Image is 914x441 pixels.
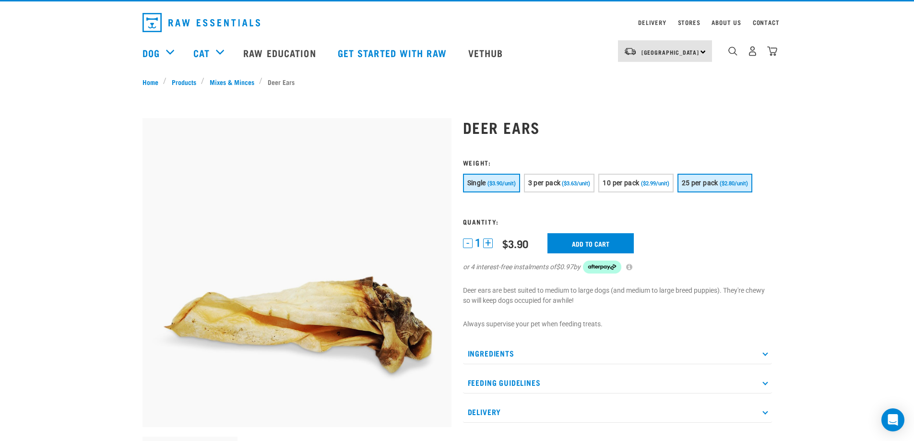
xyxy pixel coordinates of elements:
div: or 4 interest-free instalments of by [463,261,772,274]
a: Products [166,77,201,87]
a: Stores [678,21,700,24]
a: Delivery [638,21,666,24]
h3: Quantity: [463,218,772,225]
p: Delivery [463,401,772,423]
img: A Deer Ear Treat For Pets [142,118,451,427]
span: $0.97 [556,262,573,272]
div: $3.90 [502,238,528,250]
a: Mixes & Minces [204,77,259,87]
button: + [483,238,493,248]
span: ($2.80/unit) [720,180,748,187]
a: Contact [753,21,780,24]
a: Cat [193,46,210,60]
button: 3 per pack ($3.63/unit) [524,174,595,192]
img: Raw Essentials Logo [142,13,260,32]
img: home-icon-1@2x.png [728,47,737,56]
button: 10 per pack ($2.99/unit) [598,174,673,192]
img: Afterpay [583,261,621,274]
a: Vethub [459,34,515,72]
button: Single ($3.90/unit) [463,174,520,192]
span: [GEOGRAPHIC_DATA] [641,50,700,54]
button: 25 per pack ($2.80/unit) [677,174,752,192]
span: Single [467,179,486,187]
p: Feeding Guidelines [463,372,772,393]
a: Home [142,77,164,87]
input: Add to cart [547,233,634,253]
span: ($3.63/unit) [562,180,590,187]
h1: Deer Ears [463,119,772,136]
a: Dog [142,46,160,60]
span: ($2.99/unit) [641,180,669,187]
p: Deer ears are best suited to medium to large dogs (and medium to large breed puppies). They're ch... [463,286,772,306]
div: Open Intercom Messenger [881,408,904,431]
nav: dropdown navigation [135,9,780,36]
span: 10 per pack [603,179,639,187]
a: About Us [712,21,741,24]
a: Raw Education [234,34,328,72]
span: ($3.90/unit) [487,180,516,187]
img: van-moving.png [624,47,637,56]
p: Ingredients [463,343,772,364]
a: Get started with Raw [328,34,459,72]
span: 3 per pack [528,179,561,187]
img: home-icon@2x.png [767,46,777,56]
span: 25 per pack [682,179,718,187]
button: - [463,238,473,248]
p: Always supervise your pet when feeding treats. [463,319,772,329]
nav: breadcrumbs [142,77,772,87]
img: user.png [748,46,758,56]
span: 1 [475,238,481,248]
h3: Weight: [463,159,772,166]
